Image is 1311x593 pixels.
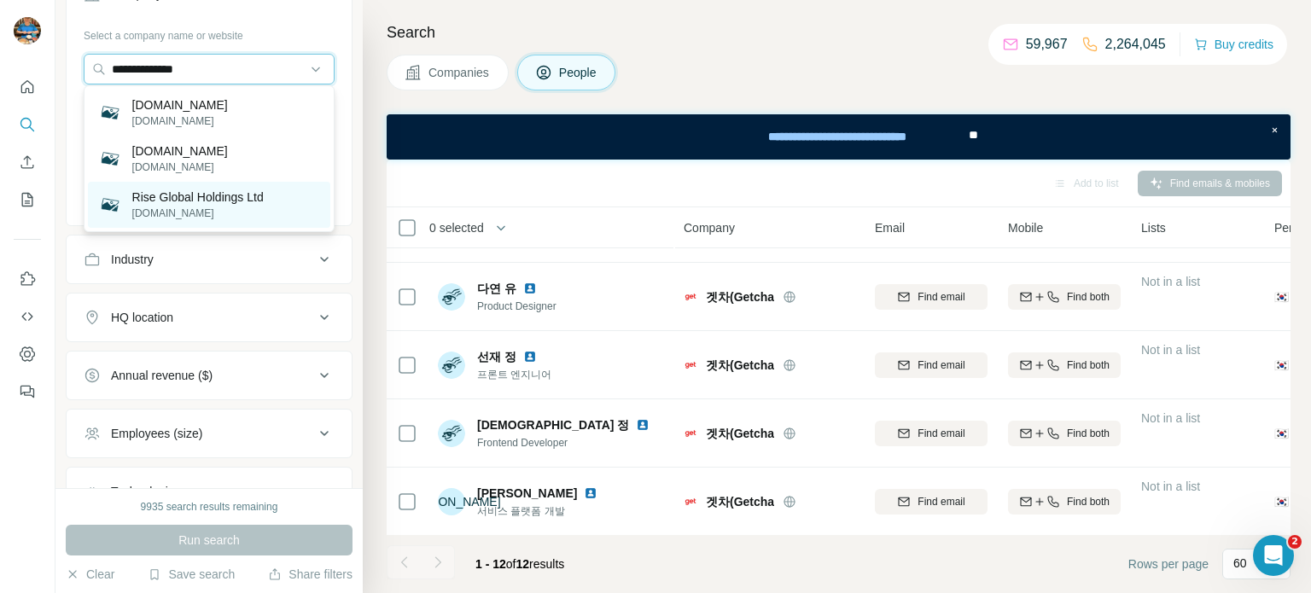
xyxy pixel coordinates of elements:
[14,301,41,332] button: Use Surfe API
[1253,535,1294,576] iframe: Intercom live chat
[14,339,41,369] button: Dashboard
[1026,34,1068,55] p: 59,967
[67,239,352,280] button: Industry
[14,184,41,215] button: My lists
[14,17,41,44] img: Avatar
[66,566,114,583] button: Clear
[918,426,964,441] span: Find email
[684,219,735,236] span: Company
[477,299,556,314] span: Product Designer
[1067,358,1110,373] span: Find both
[1141,411,1200,425] span: Not in a list
[1067,494,1110,509] span: Find both
[132,160,228,175] p: [DOMAIN_NAME]
[67,471,352,512] button: Technologies
[477,416,629,433] span: [DEMOGRAPHIC_DATA] 정
[1008,284,1121,310] button: Find both
[111,251,154,268] div: Industry
[684,358,697,372] img: Logo of 겟차(Getcha
[1141,275,1200,288] span: Not in a list
[111,309,173,326] div: HQ location
[477,503,604,519] span: 서비스 플랫폼 개발
[1274,493,1289,510] span: 🇰🇷
[1008,421,1121,446] button: Find both
[516,557,530,571] span: 12
[438,420,465,447] img: Avatar
[429,219,484,236] span: 0 selected
[506,557,516,571] span: of
[477,348,516,365] span: 선재 정
[706,425,774,442] span: 겟차(Getcha
[475,557,506,571] span: 1 - 12
[1274,425,1289,442] span: 🇰🇷
[684,290,697,304] img: Logo of 겟차(Getcha
[706,493,774,510] span: 겟차(Getcha
[132,113,228,129] p: [DOMAIN_NAME]
[706,357,774,374] span: 겟차(Getcha
[1274,357,1289,374] span: 🇰🇷
[438,283,465,311] img: Avatar
[1067,426,1110,441] span: Find both
[1067,289,1110,305] span: Find both
[584,486,597,500] img: LinkedIn logo
[14,72,41,102] button: Quick start
[477,280,516,297] span: 다연 유
[1141,343,1200,357] span: Not in a list
[918,358,964,373] span: Find email
[14,109,41,140] button: Search
[684,427,697,440] img: Logo of 겟차(Getcha
[1194,32,1273,56] button: Buy credits
[875,219,905,236] span: Email
[387,20,1291,44] h4: Search
[14,147,41,177] button: Enrich CSV
[477,435,656,451] span: Frontend Developer
[428,64,491,81] span: Companies
[438,488,465,515] div: [PERSON_NAME]
[98,101,122,125] img: dragonriseglobal.com
[67,413,352,454] button: Employees (size)
[14,376,41,407] button: Feedback
[1008,352,1121,378] button: Find both
[918,289,964,305] span: Find email
[1008,489,1121,515] button: Find both
[141,499,278,515] div: 9935 search results remaining
[438,352,465,379] img: Avatar
[1105,34,1166,55] p: 2,264,045
[84,21,335,44] div: Select a company name or website
[14,264,41,294] button: Use Surfe on LinkedIn
[67,297,352,338] button: HQ location
[706,288,774,305] span: 겟차(Getcha
[111,425,202,442] div: Employees (size)
[1141,480,1200,493] span: Not in a list
[1274,288,1289,305] span: 🇰🇷
[477,485,577,502] span: [PERSON_NAME]
[1288,535,1302,549] span: 2
[1141,219,1166,236] span: Lists
[1008,219,1043,236] span: Mobile
[1233,555,1247,572] p: 60
[111,483,181,500] div: Technologies
[477,367,551,382] span: 프론트 엔지니어
[132,96,228,113] p: [DOMAIN_NAME]
[132,206,264,221] p: [DOMAIN_NAME]
[132,142,228,160] p: [DOMAIN_NAME]
[875,421,988,446] button: Find email
[684,495,697,509] img: Logo of 겟차(Getcha
[132,189,264,206] p: Rise Global Holdings Ltd
[387,114,1291,160] iframe: Banner
[67,355,352,396] button: Annual revenue ($)
[268,566,353,583] button: Share filters
[111,367,213,384] div: Annual revenue ($)
[918,494,964,509] span: Find email
[98,193,122,217] img: Rise Global Holdings Ltd
[523,282,537,295] img: LinkedIn logo
[475,557,564,571] span: results
[1128,555,1209,573] span: Rows per page
[875,489,988,515] button: Find email
[875,284,988,310] button: Find email
[636,418,650,432] img: LinkedIn logo
[559,64,598,81] span: People
[523,350,537,363] img: LinkedIn logo
[98,147,122,171] img: theriseglobal.com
